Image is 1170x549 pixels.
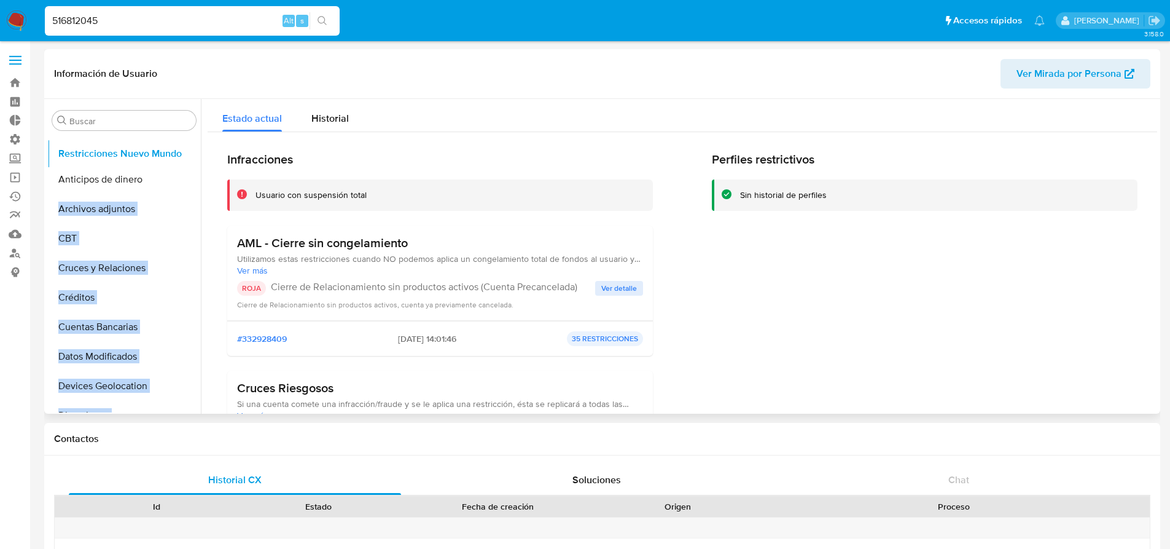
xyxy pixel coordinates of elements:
[47,312,201,342] button: Cuentas Bancarias
[47,371,201,401] button: Devices Geolocation
[85,500,229,513] div: Id
[54,433,1150,445] h1: Contactos
[1034,15,1045,26] a: Notificaciones
[1000,59,1150,89] button: Ver Mirada por Persona
[47,224,201,253] button: CBT
[1148,14,1161,27] a: Salir
[47,253,201,283] button: Cruces y Relaciones
[47,342,201,371] button: Datos Modificados
[606,500,750,513] div: Origen
[246,500,391,513] div: Estado
[69,116,191,127] input: Buscar
[284,15,294,26] span: Alt
[767,500,1141,513] div: Proceso
[208,473,262,487] span: Historial CX
[45,13,340,29] input: Buscar usuario o caso...
[310,12,335,30] button: search-icon
[47,401,201,430] button: Direcciones
[47,194,201,224] button: Archivos adjuntos
[54,68,157,80] h1: Información de Usuario
[1074,15,1144,26] p: alejandroramon.martinez@mercadolibre.com
[47,165,201,194] button: Anticipos de dinero
[1016,59,1121,89] span: Ver Mirada por Persona
[300,15,304,26] span: s
[408,500,588,513] div: Fecha de creación
[57,116,67,125] button: Buscar
[572,473,621,487] span: Soluciones
[47,283,201,312] button: Créditos
[948,473,969,487] span: Chat
[953,14,1022,27] span: Accesos rápidos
